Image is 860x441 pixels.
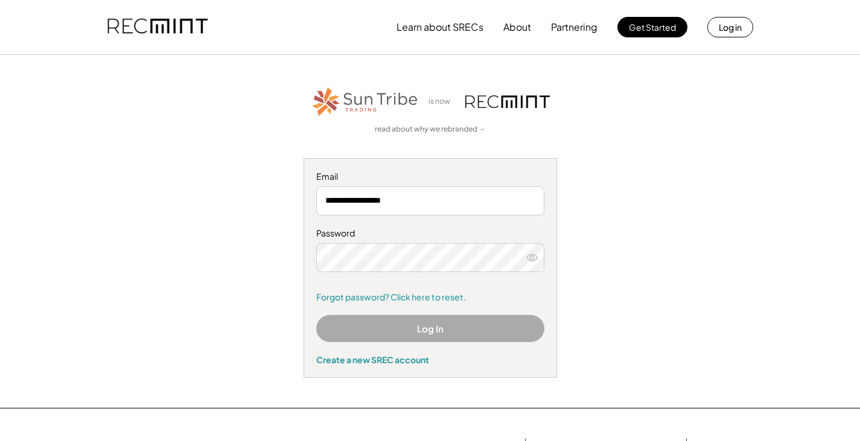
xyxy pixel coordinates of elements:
[551,15,597,39] button: Partnering
[707,17,753,37] button: Log in
[316,315,544,342] button: Log In
[397,15,483,39] button: Learn about SRECs
[316,354,544,365] div: Create a new SREC account
[617,17,687,37] button: Get Started
[107,7,208,48] img: recmint-logotype%403x.png
[316,171,544,183] div: Email
[316,291,544,303] a: Forgot password? Click here to reset.
[503,15,531,39] button: About
[375,124,486,135] a: read about why we rebranded →
[465,95,550,108] img: recmint-logotype%403x.png
[311,85,419,118] img: STT_Horizontal_Logo%2B-%2BColor.png
[316,227,544,240] div: Password
[425,97,459,107] div: is now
